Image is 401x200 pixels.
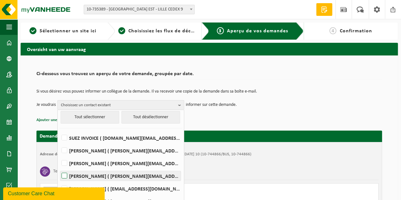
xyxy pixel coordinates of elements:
[24,27,102,35] a: 1Sélectionner un site ici
[60,184,181,193] label: [PERSON_NAME] ( [EMAIL_ADDRESS][DOMAIN_NAME] )
[128,29,234,34] span: Choisissiez les flux de déchets et récipients
[40,134,87,139] strong: Demande pour [DATE]
[61,111,119,124] button: Tout sélectionner
[60,171,181,181] label: [PERSON_NAME] ( [PERSON_NAME][EMAIL_ADDRESS][DOMAIN_NAME] )
[340,29,372,34] span: Confirmation
[36,89,382,94] p: Si vous désirez vous pouvez informer un collègue de la demande. Il va recevoir une copie de la de...
[60,146,181,155] label: [PERSON_NAME] ( [PERSON_NAME][EMAIL_ADDRESS][DOMAIN_NAME] )
[118,27,197,35] a: 2Choisissiez les flux de déchets et récipients
[84,5,195,14] span: 10-735389 - SUEZ RV NORD EST - LILLE CEDEX 9
[186,100,237,110] p: informer sur cette demande.
[227,29,288,34] span: Aperçu de vos demandes
[217,27,224,34] span: 3
[36,100,56,110] p: Je voudrais
[61,100,176,110] span: Choisissez un contact existant
[60,133,181,143] label: SUEZ INVOICE ( [DOMAIN_NAME][EMAIL_ADDRESS][DOMAIN_NAME] )
[53,166,141,177] h3: Textile mélangé (rouleau, rubans), non recyclable
[29,27,36,34] span: 1
[21,43,398,55] h2: Overzicht van uw aanvraag
[40,29,96,34] span: Sélectionner un site ici
[36,71,382,80] h2: Ci-dessous vous trouvez un aperçu de votre demande, groupée par date.
[40,152,80,156] strong: Adresse de placement:
[121,111,180,124] button: Tout désélectionner
[118,27,125,34] span: 2
[60,158,181,168] label: [PERSON_NAME] ( [PERSON_NAME][EMAIL_ADDRESS][DOMAIN_NAME] )
[57,100,184,110] button: Choisissez un contact existant
[3,186,106,200] iframe: chat widget
[329,27,336,34] span: 4
[36,116,86,124] button: Ajouter une référence (opt.)
[84,5,194,14] span: 10-735389 - SUEZ RV NORD EST - LILLE CEDEX 9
